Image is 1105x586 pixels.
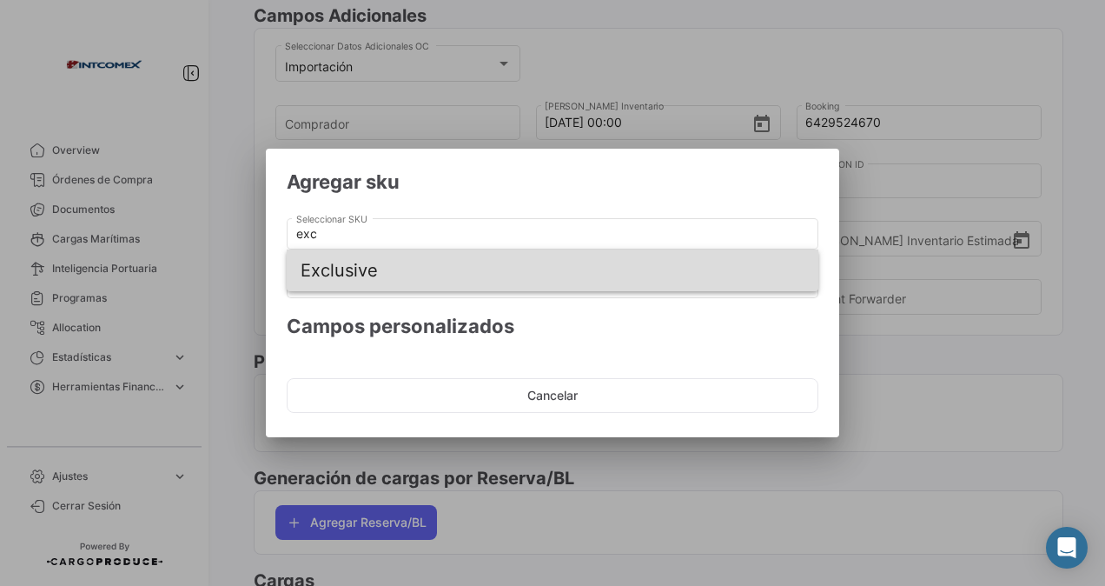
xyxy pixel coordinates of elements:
[287,378,818,413] button: Cancelar
[296,227,810,242] input: Escriba para buscar...
[301,250,804,291] span: Exclusive
[1046,527,1088,569] div: Abrir Intercom Messenger
[287,314,818,338] h4: Campos personalizados
[287,170,818,194] h2: Agregar sku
